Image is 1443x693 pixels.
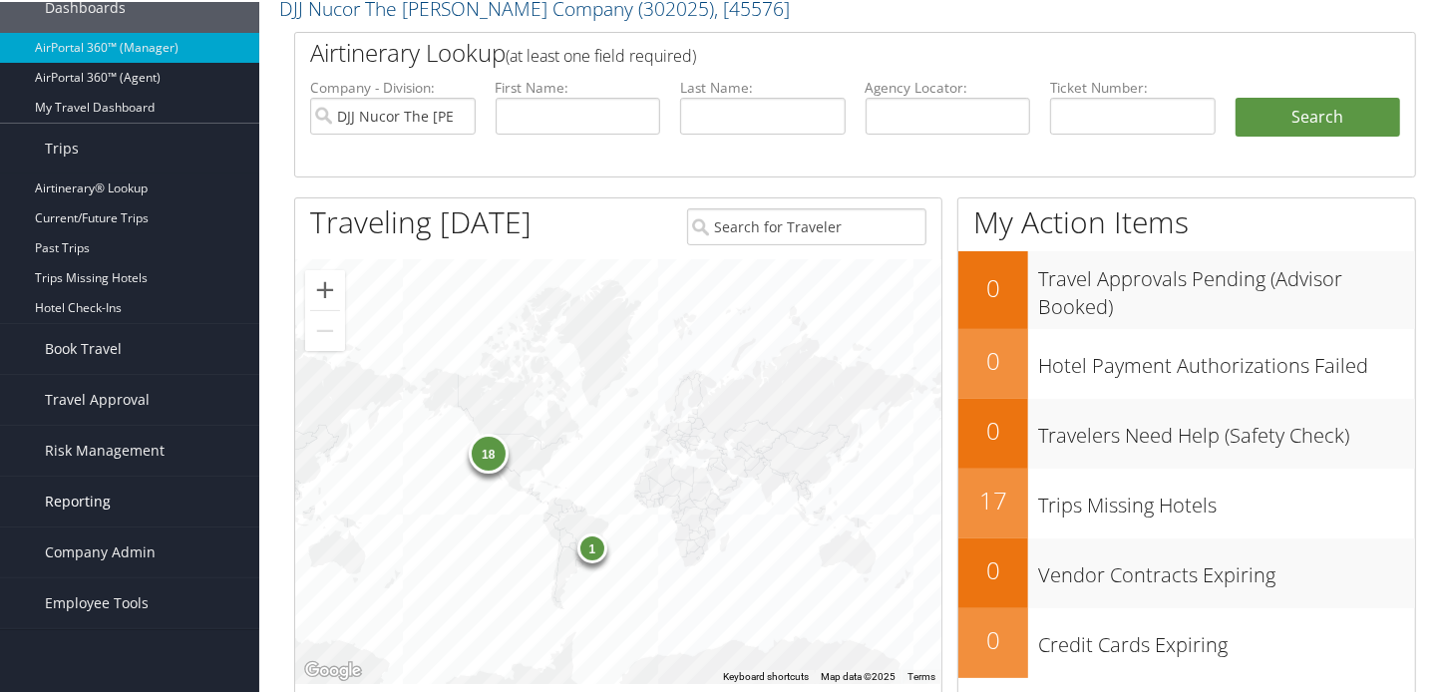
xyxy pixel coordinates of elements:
button: Search [1236,96,1401,136]
h1: My Action Items [958,199,1415,241]
span: Trips [45,122,79,172]
h2: 0 [958,412,1028,446]
h3: Travel Approvals Pending (Advisor Booked) [1038,253,1415,319]
h1: Traveling [DATE] [310,199,532,241]
span: Book Travel [45,322,122,372]
h2: 0 [958,621,1028,655]
h2: 0 [958,551,1028,585]
span: Travel Approval [45,373,150,423]
span: Company Admin [45,525,156,575]
a: 0Travel Approvals Pending (Advisor Booked) [958,249,1415,326]
a: 0Credit Cards Expiring [958,606,1415,676]
div: 18 [469,431,509,471]
a: 0Vendor Contracts Expiring [958,536,1415,606]
a: 17Trips Missing Hotels [958,467,1415,536]
button: Keyboard shortcuts [723,668,809,682]
label: Company - Division: [310,76,476,96]
a: Terms (opens in new tab) [907,669,935,680]
span: (at least one field required) [506,43,696,65]
span: Risk Management [45,424,165,474]
h2: 0 [958,269,1028,303]
h2: 0 [958,342,1028,376]
h3: Vendor Contracts Expiring [1038,549,1415,587]
span: Map data ©2025 [821,669,896,680]
button: Zoom out [305,309,345,349]
img: Google [300,656,366,682]
label: First Name: [496,76,661,96]
h3: Travelers Need Help (Safety Check) [1038,410,1415,448]
a: Open this area in Google Maps (opens a new window) [300,656,366,682]
input: Search for Traveler [687,206,926,243]
h2: 17 [958,482,1028,516]
span: Reporting [45,475,111,524]
h3: Trips Missing Hotels [1038,480,1415,518]
label: Agency Locator: [866,76,1031,96]
h3: Hotel Payment Authorizations Failed [1038,340,1415,378]
h2: Airtinerary Lookup [310,34,1306,68]
a: 0Travelers Need Help (Safety Check) [958,397,1415,467]
a: 0Hotel Payment Authorizations Failed [958,327,1415,397]
div: 1 [577,531,607,561]
label: Ticket Number: [1050,76,1216,96]
button: Zoom in [305,268,345,308]
label: Last Name: [680,76,846,96]
span: Employee Tools [45,576,149,626]
h3: Credit Cards Expiring [1038,619,1415,657]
